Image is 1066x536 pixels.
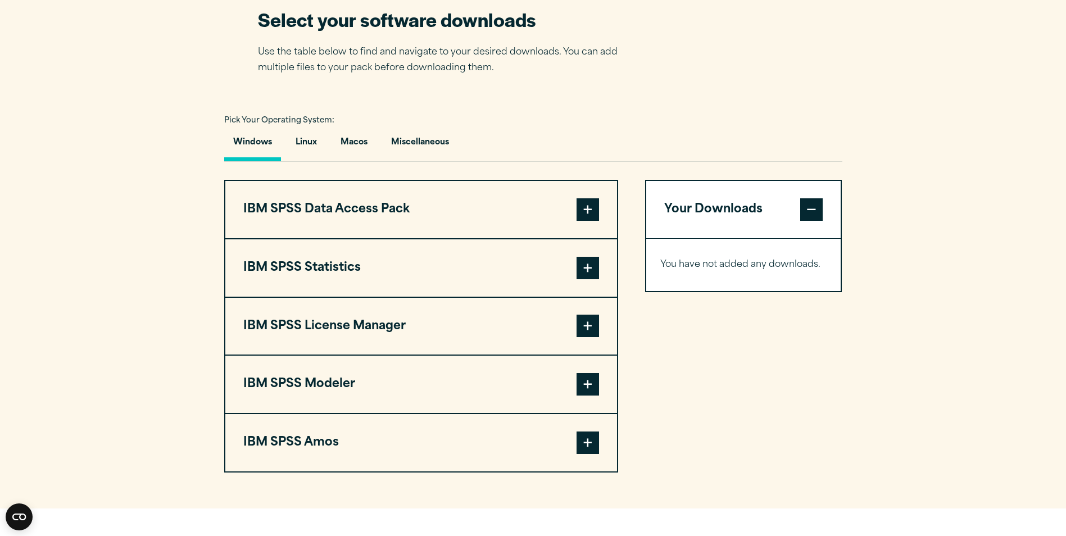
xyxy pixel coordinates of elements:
button: Your Downloads [646,181,841,238]
button: Windows [224,129,281,161]
p: You have not added any downloads. [660,257,827,273]
button: IBM SPSS License Manager [225,298,617,355]
p: Use the table below to find and navigate to your desired downloads. You can add multiple files to... [258,44,634,77]
h2: Select your software downloads [258,7,634,32]
button: Linux [287,129,326,161]
div: Your Downloads [646,238,841,291]
span: Pick Your Operating System: [224,117,334,124]
button: Macos [332,129,376,161]
button: IBM SPSS Data Access Pack [225,181,617,238]
button: IBM SPSS Modeler [225,356,617,413]
button: IBM SPSS Amos [225,414,617,471]
button: Open CMP widget [6,503,33,530]
button: Miscellaneous [382,129,458,161]
button: IBM SPSS Statistics [225,239,617,297]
